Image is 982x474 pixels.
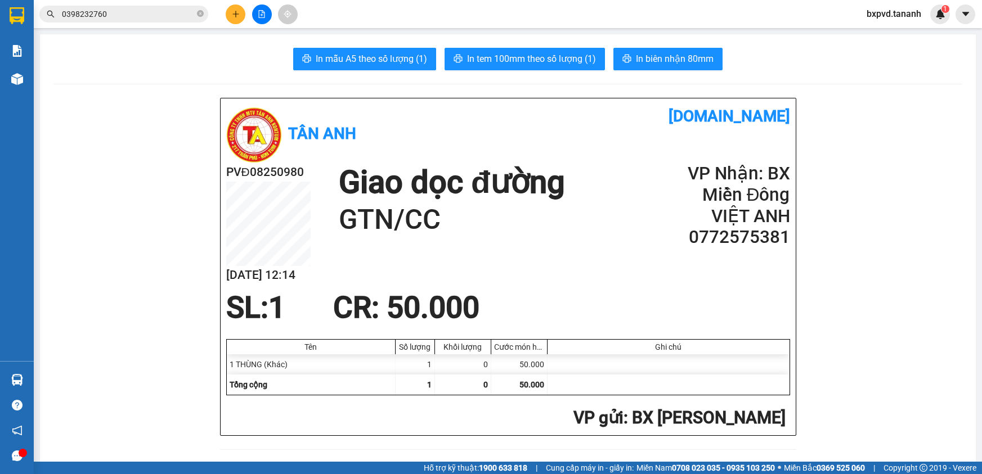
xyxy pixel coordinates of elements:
strong: 0708 023 035 - 0935 103 250 [672,463,775,472]
button: caret-down [956,4,975,24]
span: | [873,462,875,474]
span: file-add [258,10,266,18]
h2: VP Nhận: BX Miền Đông [654,163,790,206]
span: search [47,10,55,18]
h1: Giao dọc đường [339,163,565,202]
h2: PVĐ08250980 [226,163,311,182]
img: logo.jpg [226,107,283,163]
span: Cung cấp máy in - giấy in: [546,462,634,474]
span: caret-down [961,9,971,19]
div: Cước món hàng [494,342,544,351]
img: icon-new-feature [935,9,945,19]
span: Hỗ trợ kỹ thuật: [424,462,527,474]
span: 1 [943,5,947,13]
button: printerIn biên nhận 80mm [613,48,723,70]
span: close-circle [197,10,204,17]
div: Tên [230,342,392,351]
strong: 0369 525 060 [817,463,865,472]
span: bxpvd.tananh [858,7,930,21]
span: close-circle [197,9,204,20]
div: Khối lượng [438,342,488,351]
span: 50.000 [519,380,544,389]
span: aim [284,10,292,18]
span: notification [12,425,23,436]
span: In biên nhận 80mm [636,52,714,66]
img: warehouse-icon [11,73,23,85]
span: Tổng cộng [230,380,267,389]
h2: 0772575381 [654,227,790,248]
span: printer [454,54,463,65]
b: [DOMAIN_NAME] [669,107,790,125]
input: Tìm tên, số ĐT hoặc mã đơn [62,8,195,20]
span: In mẫu A5 theo số lượng (1) [316,52,427,66]
b: Tân Anh [288,124,356,143]
span: In tem 100mm theo số lượng (1) [467,52,596,66]
button: file-add [252,4,272,24]
button: printerIn tem 100mm theo số lượng (1) [445,48,605,70]
sup: 1 [941,5,949,13]
div: 1 [396,354,435,374]
img: warehouse-icon [11,374,23,386]
span: printer [622,54,631,65]
button: aim [278,4,298,24]
span: Miền Bắc [784,462,865,474]
span: SL: [226,290,268,325]
span: ⚪️ [778,466,781,470]
div: 1 THÙNG (Khác) [227,354,396,374]
span: question-circle [12,400,23,410]
h2: VIỆT ANH [654,206,790,227]
span: Miền Nam [636,462,775,474]
span: | [536,462,537,474]
span: copyright [920,464,927,472]
div: Số lượng [398,342,432,351]
h2: [DATE] 12:14 [226,266,311,285]
span: 1 [268,290,285,325]
span: CR : 50.000 [333,290,479,325]
span: VP gửi [573,408,624,427]
span: 1 [427,380,432,389]
span: message [12,450,23,461]
strong: 1900 633 818 [479,463,527,472]
div: 0 [435,354,491,374]
span: 0 [483,380,488,389]
img: solution-icon [11,45,23,57]
h2: : BX [PERSON_NAME] [226,407,786,430]
button: plus [226,4,245,24]
h1: GTN/CC [339,202,565,238]
img: logo-vxr [10,7,24,24]
span: printer [302,54,311,65]
button: printerIn mẫu A5 theo số lượng (1) [293,48,436,70]
div: Ghi chú [550,342,787,351]
span: plus [232,10,240,18]
div: 50.000 [491,354,548,374]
